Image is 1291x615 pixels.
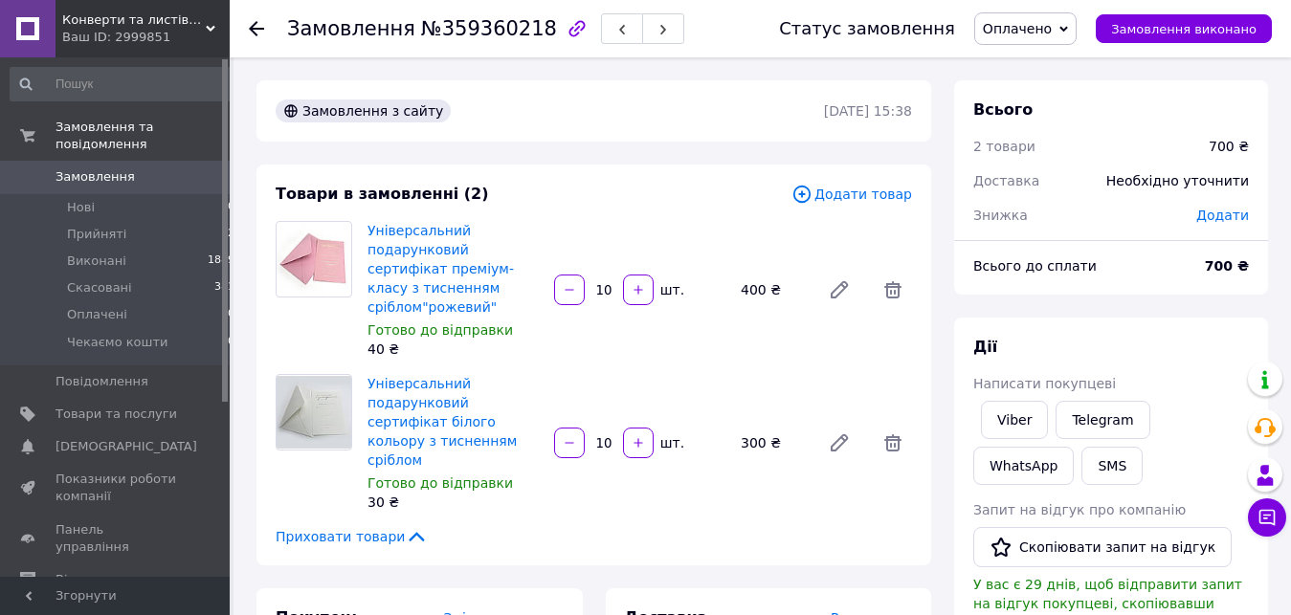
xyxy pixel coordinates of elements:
a: Viber [981,401,1048,439]
button: Скопіювати запит на відгук [973,527,1232,567]
span: Оплачені [67,306,127,323]
a: Редагувати [820,424,858,462]
input: Пошук [10,67,236,101]
span: 10 [221,306,234,323]
div: 40 ₴ [367,340,539,359]
div: Ваш ID: 2999851 [62,29,230,46]
button: Замовлення виконано [1096,14,1272,43]
span: Оплачено [983,21,1052,36]
div: Повернутися назад [249,19,264,38]
b: 700 ₴ [1205,258,1249,274]
span: Доставка [973,173,1039,188]
div: Необхідно уточнити [1095,160,1260,202]
span: 381 [214,279,234,297]
span: Написати покупцеві [973,376,1116,391]
span: Готово до відправки [367,322,513,338]
span: Показники роботи компанії [56,471,177,505]
span: Дії [973,338,997,356]
div: шт. [656,433,686,452]
span: Замовлення [287,17,415,40]
span: Панель управління [56,521,177,556]
span: 0 [228,199,234,216]
span: Товари та послуги [56,406,177,423]
span: 2 товари [973,139,1035,154]
span: №359360218 [421,17,557,40]
span: Повідомлення [56,373,148,390]
div: шт. [656,280,686,299]
span: Видалити [874,424,912,462]
span: Замовлення та повідомлення [56,119,230,153]
span: Відгуки [56,571,105,588]
div: Замовлення з сайту [276,99,451,122]
a: WhatsApp [973,447,1074,485]
div: 400 ₴ [733,276,812,303]
span: 1889 [208,253,234,270]
div: 30 ₴ [367,493,539,512]
img: Універсальний подарунковий сертифікат преміум-класу з тисненням сріблом"рожевий" [277,223,351,295]
time: [DATE] 15:38 [824,103,912,119]
div: 300 ₴ [733,429,812,456]
div: Статус замовлення [779,19,955,38]
span: Товари в замовленні (2) [276,185,489,203]
img: Універсальний подарунковий сертифікат білого кольору з тисненням сріблом [277,376,351,449]
span: Замовлення [56,168,135,186]
span: Прийняті [67,226,126,243]
span: Чекаємо кошти [67,334,167,351]
span: Скасовані [67,279,132,297]
span: Всього [973,100,1033,119]
span: Додати товар [791,184,912,205]
span: Запит на відгук про компанію [973,502,1186,517]
div: 700 ₴ [1209,137,1249,156]
a: Універсальний подарунковий сертифікат преміум-класу з тисненням сріблом"рожевий" [367,223,514,315]
span: Всього до сплати [973,258,1097,274]
span: Знижка [973,208,1028,223]
button: SMS [1081,447,1143,485]
span: Конверти та листівки гуртом від виробника. [62,11,206,29]
span: [DEMOGRAPHIC_DATA] [56,438,197,455]
span: Нові [67,199,95,216]
span: 0 [228,334,234,351]
a: Універсальний подарунковий сертифікат білого кольору з тисненням сріблом [367,376,517,468]
a: Редагувати [820,271,858,309]
span: Виконані [67,253,126,270]
button: Чат з покупцем [1248,498,1286,537]
span: 12 [221,226,234,243]
span: Готово до відправки [367,475,513,491]
a: Telegram [1056,401,1149,439]
span: Додати [1196,208,1249,223]
span: Приховати товари [276,527,428,546]
span: Видалити [874,271,912,309]
span: Замовлення виконано [1111,22,1257,36]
